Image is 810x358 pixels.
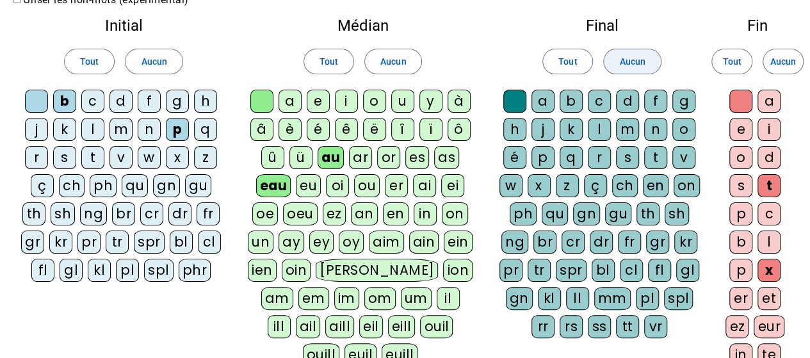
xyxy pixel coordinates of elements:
div: ï [419,118,442,141]
div: spl [144,259,174,282]
div: dr [590,231,613,254]
div: j [531,118,555,141]
div: k [53,118,76,141]
div: eau [256,174,291,197]
div: phr [179,259,211,282]
div: oe [252,202,278,225]
div: oy [339,231,364,254]
div: à [448,90,471,113]
div: gu [185,174,211,197]
div: um [401,287,432,310]
div: tr [106,231,129,254]
div: au [318,146,344,169]
div: ez [323,202,346,225]
div: e [729,118,752,141]
div: pr [499,259,522,282]
div: u [391,90,414,113]
div: em [298,287,329,310]
div: pl [636,287,659,310]
div: ç [31,174,54,197]
div: p [729,259,752,282]
div: ô [448,118,471,141]
div: o [363,90,386,113]
div: th [636,202,660,225]
div: [PERSON_NAME] [316,259,438,282]
div: ç [584,174,607,197]
div: bl [170,231,193,254]
div: m [109,118,133,141]
div: ail [296,315,321,338]
div: l [81,118,104,141]
div: pl [116,259,139,282]
button: Tout [304,49,354,74]
span: Aucun [380,54,406,69]
div: s [729,174,752,197]
div: kl [538,287,561,310]
div: gn [506,287,533,310]
div: h [503,118,526,141]
div: b [729,231,752,254]
div: gn [573,202,600,225]
div: f [138,90,161,113]
div: il [437,287,460,310]
button: Aucun [364,49,422,74]
div: ê [335,118,358,141]
div: b [560,90,583,113]
div: j [25,118,48,141]
div: ien [248,259,277,282]
div: bl [592,259,615,282]
div: im [334,287,359,310]
div: s [53,146,76,169]
div: x [757,259,781,282]
div: g [166,90,189,113]
div: d [109,90,133,113]
div: i [335,90,358,113]
div: ai [413,174,436,197]
div: t [757,174,781,197]
div: q [194,118,217,141]
button: Tout [711,49,752,74]
div: kl [88,259,111,282]
div: r [25,146,48,169]
div: ei [441,174,464,197]
h2: Fin [725,18,790,33]
span: Tout [80,54,99,69]
div: qu [542,202,568,225]
div: er [385,174,408,197]
div: aim [369,231,404,254]
div: a [279,90,302,113]
div: x [528,174,551,197]
div: d [616,90,639,113]
div: pr [77,231,101,254]
div: d [757,146,781,169]
div: m [616,118,639,141]
div: t [81,146,104,169]
div: ouil [420,315,453,338]
div: p [531,146,555,169]
div: p [729,202,752,225]
div: en [643,174,668,197]
div: br [533,231,556,254]
div: f [644,90,667,113]
div: ey [309,231,334,254]
div: ll [566,287,589,310]
div: spl [664,287,693,310]
div: oeu [283,202,318,225]
div: as [434,146,459,169]
div: on [442,202,468,225]
button: Tout [542,49,593,74]
div: l [757,231,781,254]
div: ay [279,231,304,254]
div: vr [644,315,667,338]
div: ain [409,231,439,254]
div: aill [325,315,354,338]
div: r [588,146,611,169]
div: ez [725,315,749,338]
div: b [53,90,76,113]
div: ü [289,146,312,169]
div: or [377,146,400,169]
span: Aucun [770,54,796,69]
div: gr [21,231,44,254]
div: p [166,118,189,141]
div: gl [60,259,83,282]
